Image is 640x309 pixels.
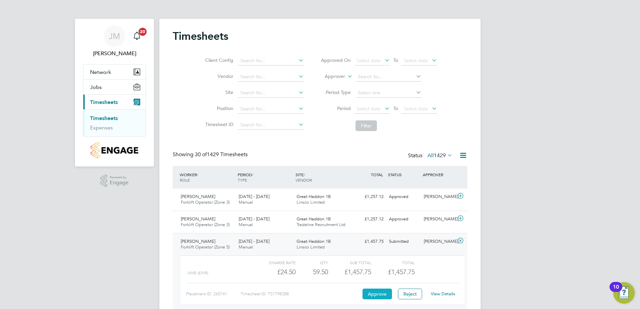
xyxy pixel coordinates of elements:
[421,191,456,202] div: [PERSON_NAME]
[351,191,386,202] div: £1,257.12
[321,89,351,95] label: Period Type
[421,236,456,247] div: [PERSON_NAME]
[195,151,207,158] span: 30 of
[297,194,331,199] span: Great Haddon 1B
[180,177,190,183] span: ROLE
[304,172,305,177] span: /
[371,172,383,177] span: TOTAL
[421,214,456,225] div: [PERSON_NAME]
[297,244,325,250] span: Linsco Limited
[321,57,351,63] label: Approved On
[355,120,377,131] button: Filter
[75,19,154,167] nav: Main navigation
[356,106,381,112] span: Select date
[203,105,233,111] label: Position
[195,151,248,158] span: 1429 Timesheets
[252,267,296,278] div: £24.50
[100,175,129,187] a: Powered byEngage
[110,180,129,186] span: Engage
[236,169,294,186] div: PERIOD
[83,142,146,159] a: Go to home page
[90,69,111,75] span: Network
[109,32,120,40] span: JM
[315,73,345,80] label: Approver
[296,267,328,278] div: 59.50
[297,222,345,227] span: Tradeline Recruitment Ltd
[404,58,428,64] span: Select date
[297,238,331,244] span: Great Haddon 1B
[434,152,446,159] span: 1429
[391,104,400,113] span: To
[321,105,351,111] label: Period
[386,214,421,225] div: Approved
[386,169,421,181] div: STATUS
[613,282,635,304] button: Open Resource Center, 10 new notifications
[398,289,422,299] button: Reject
[238,72,304,82] input: Search for...
[83,25,146,58] a: JM[PERSON_NAME]
[239,222,253,227] span: Manual
[355,88,421,98] input: Select one
[297,216,331,222] span: Great Haddon 1B
[404,106,428,112] span: Select date
[388,268,415,276] span: £1,457.75
[328,259,371,267] div: Sub Total
[328,267,371,278] div: £1,457.75
[431,291,455,297] a: View Details
[203,57,233,63] label: Client Config
[186,289,241,299] div: Placement ID: 265741
[83,65,146,79] button: Network
[181,194,215,199] span: [PERSON_NAME]
[363,289,392,299] button: Approve
[90,84,102,90] span: Jobs
[83,80,146,94] button: Jobs
[238,56,304,66] input: Search for...
[391,56,400,65] span: To
[408,151,454,161] div: Status
[421,169,456,181] div: APPROVER
[613,287,619,296] div: 10
[239,244,253,250] span: Manual
[90,99,118,105] span: Timesheets
[181,216,215,222] span: [PERSON_NAME]
[356,58,381,64] span: Select date
[427,152,453,159] label: All
[386,236,421,247] div: Submitted
[197,172,198,177] span: /
[239,216,269,222] span: [DATE] - [DATE]
[239,194,269,199] span: [DATE] - [DATE]
[181,238,215,244] span: [PERSON_NAME]
[139,28,147,36] span: 20
[83,49,146,58] span: Justin Missin
[181,199,230,205] span: Forklift Operator (Zone 3)
[181,222,230,227] span: Forklift Operator (Zone 3)
[173,151,249,158] div: Showing
[386,191,421,202] div: Approved
[110,175,129,180] span: Powered by
[90,124,113,131] a: Expenses
[130,25,144,47] a: 20
[355,72,421,82] input: Search for...
[241,289,361,299] div: Timesheet ID: TS1798288
[296,259,328,267] div: QTY
[181,244,230,250] span: Forklift Operator (Zone 5)
[83,109,146,136] div: Timesheets
[238,120,304,130] input: Search for...
[90,115,118,121] a: Timesheets
[294,169,352,186] div: SITE
[252,259,296,267] div: Charge rate
[83,95,146,109] button: Timesheets
[371,259,414,267] div: Total
[239,238,269,244] span: [DATE] - [DATE]
[238,104,304,114] input: Search for...
[239,199,253,205] span: Manual
[173,29,228,43] h2: Timesheets
[296,177,312,183] span: VENDOR
[351,214,386,225] div: £1,257.12
[187,271,208,275] span: umb (£/HR)
[203,89,233,95] label: Site
[203,121,233,127] label: Timesheet ID
[297,199,325,205] span: Linsco Limited
[203,73,233,79] label: Vendor
[351,236,386,247] div: £1,457.75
